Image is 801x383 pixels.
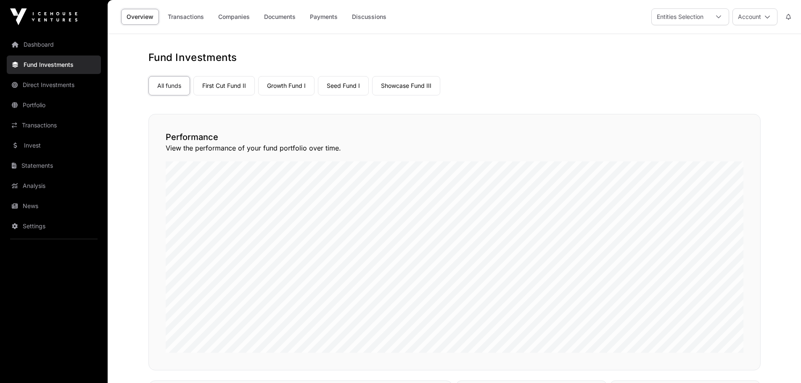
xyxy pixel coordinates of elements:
a: Companies [213,9,255,25]
iframe: Chat Widget [759,343,801,383]
h2: Performance [166,131,743,143]
button: Account [732,8,777,25]
a: Portfolio [7,96,101,114]
a: News [7,197,101,215]
a: Transactions [162,9,209,25]
a: Invest [7,136,101,155]
a: Fund Investments [7,55,101,74]
a: Payments [304,9,343,25]
a: Statements [7,156,101,175]
a: Discussions [346,9,392,25]
h1: Fund Investments [148,51,761,64]
a: Analysis [7,177,101,195]
a: Growth Fund I [258,76,315,95]
a: All funds [148,76,190,95]
a: Settings [7,217,101,235]
a: Seed Fund I [318,76,369,95]
div: Entities Selection [652,9,708,25]
a: Transactions [7,116,101,135]
p: View the performance of your fund portfolio over time. [166,143,743,153]
a: Direct Investments [7,76,101,94]
a: Documents [259,9,301,25]
img: Icehouse Ventures Logo [10,8,77,25]
a: Showcase Fund III [372,76,440,95]
a: First Cut Fund II [193,76,255,95]
a: Dashboard [7,35,101,54]
a: Overview [121,9,159,25]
